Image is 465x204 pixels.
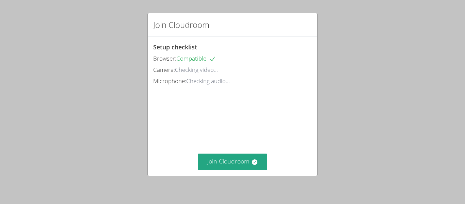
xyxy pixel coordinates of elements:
[153,66,175,74] span: Camera:
[153,77,186,85] span: Microphone:
[153,43,197,51] span: Setup checklist
[153,54,176,62] span: Browser:
[175,66,218,74] span: Checking video...
[153,19,209,31] h2: Join Cloudroom
[186,77,230,85] span: Checking audio...
[198,154,268,170] button: Join Cloudroom
[176,54,216,62] span: Compatible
